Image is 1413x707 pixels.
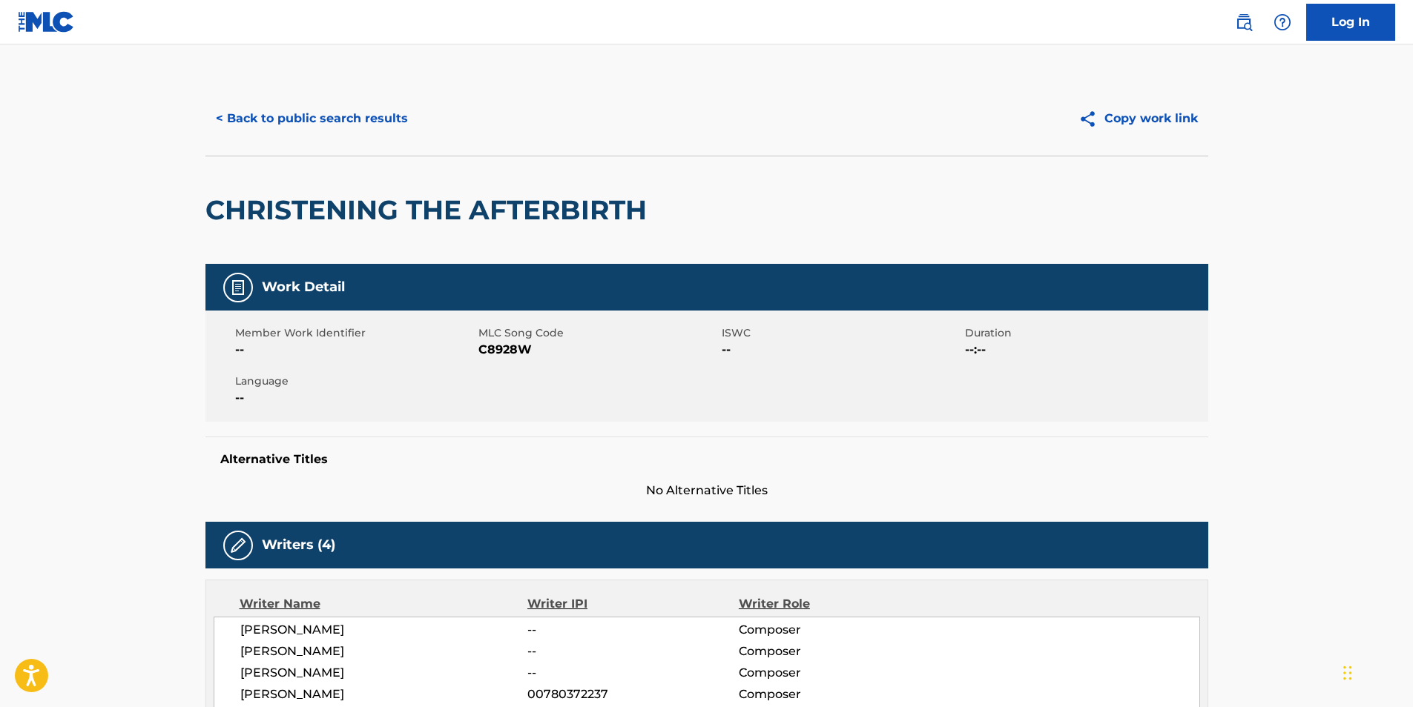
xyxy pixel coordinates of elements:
[478,325,718,341] span: MLC Song Code
[262,279,345,296] h5: Work Detail
[1268,7,1297,37] div: Help
[1339,636,1413,707] iframe: Chat Widget
[722,325,961,341] span: ISWC
[240,686,528,703] span: [PERSON_NAME]
[1343,651,1352,695] div: Drag
[527,664,738,682] span: --
[240,664,528,682] span: [PERSON_NAME]
[739,686,931,703] span: Composer
[1229,7,1259,37] a: Public Search
[478,341,718,359] span: C8928W
[965,325,1205,341] span: Duration
[220,452,1193,467] h5: Alternative Titles
[205,193,654,227] h2: CHRISTENING THE AFTERBIRTH
[205,100,418,137] button: < Back to public search results
[205,482,1208,499] span: No Alternative Titles
[739,643,931,660] span: Composer
[965,341,1205,359] span: --:--
[235,325,475,341] span: Member Work Identifier
[527,643,738,660] span: --
[229,537,247,554] img: Writers
[240,621,528,639] span: [PERSON_NAME]
[1235,13,1253,31] img: search
[739,664,931,682] span: Composer
[240,643,528,660] span: [PERSON_NAME]
[739,595,931,613] div: Writer Role
[262,537,335,554] h5: Writers (4)
[722,341,961,359] span: --
[1078,110,1104,128] img: Copy work link
[235,374,475,389] span: Language
[235,341,475,359] span: --
[527,595,739,613] div: Writer IPI
[240,595,528,613] div: Writer Name
[229,279,247,296] img: Work Detail
[527,686,738,703] span: 00780372237
[235,389,475,407] span: --
[1306,4,1395,41] a: Log In
[1068,100,1208,137] button: Copy work link
[1274,13,1291,31] img: help
[527,621,738,639] span: --
[18,11,75,33] img: MLC Logo
[739,621,931,639] span: Composer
